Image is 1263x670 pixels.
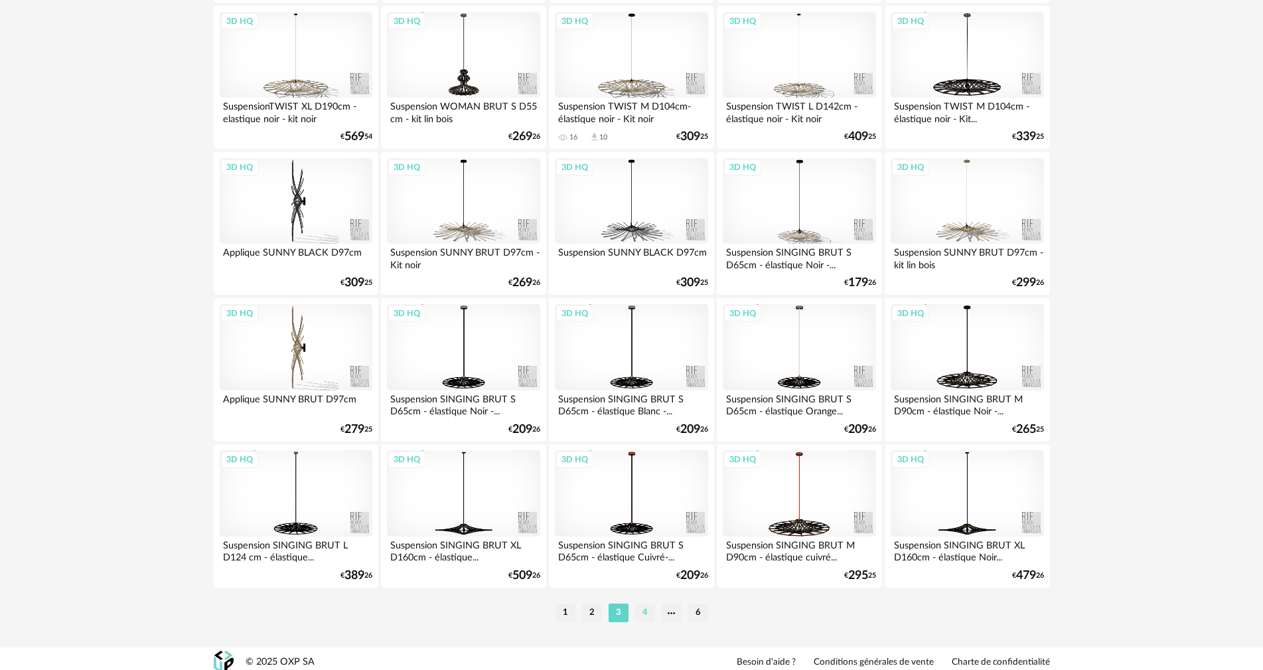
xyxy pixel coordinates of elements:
[680,425,700,434] span: 209
[381,152,546,295] a: 3D HQ Suspension SUNNY BRUT D97cm - Kit noir €26926
[344,278,364,288] span: 309
[555,98,707,124] div: Suspension TWIST M D104cm- élastique noir - Kit noir
[723,451,762,468] div: 3D HQ
[723,244,875,270] div: Suspension SINGING BRUT S D65cm - élastique Noir -...
[844,132,876,141] div: € 25
[556,451,594,468] div: 3D HQ
[555,537,707,563] div: Suspension SINGING BRUT S D65cm - élastique Cuivré-...
[891,451,930,468] div: 3D HQ
[885,6,1049,149] a: 3D HQ Suspension TWIST M D104cm - élastique noir - Kit... €33925
[549,6,713,149] a: 3D HQ Suspension TWIST M D104cm- élastique noir - Kit noir 16 Download icon 10 €30925
[388,305,426,322] div: 3D HQ
[512,132,532,141] span: 269
[717,444,881,588] a: 3D HQ Suspension SINGING BRUT M D90cm - élastique cuivré... €29525
[508,425,540,434] div: € 26
[508,278,540,288] div: € 26
[1016,278,1036,288] span: 299
[512,571,532,580] span: 509
[556,13,594,30] div: 3D HQ
[220,159,259,176] div: 3D HQ
[723,13,762,30] div: 3D HQ
[340,571,372,580] div: € 26
[589,132,599,142] span: Download icon
[220,537,372,563] div: Suspension SINGING BRUT L D124 cm - élastique...
[1012,571,1044,580] div: € 26
[387,390,540,417] div: Suspension SINGING BRUT S D65cm - élastique Noir -...
[952,657,1050,669] a: Charte de confidentialité
[388,159,426,176] div: 3D HQ
[891,244,1043,270] div: Suspension SUNNY BRUT D97cm - kit lin bois
[891,13,930,30] div: 3D HQ
[1012,132,1044,141] div: € 25
[676,278,708,288] div: € 25
[512,425,532,434] span: 209
[844,571,876,580] div: € 25
[848,278,868,288] span: 179
[555,390,707,417] div: Suspension SINGING BRUT S D65cm - élastique Blanc -...
[676,132,708,141] div: € 25
[723,305,762,322] div: 3D HQ
[848,132,868,141] span: 409
[344,132,364,141] span: 569
[885,298,1049,442] a: 3D HQ Suspension SINGING BRUT M D90cm - élastique Noir -... €26525
[388,451,426,468] div: 3D HQ
[848,425,868,434] span: 209
[891,305,930,322] div: 3D HQ
[723,98,875,124] div: Suspension TWIST L D142cm - élastique noir - Kit noir
[556,604,575,622] li: 1
[220,13,259,30] div: 3D HQ
[680,278,700,288] span: 309
[844,278,876,288] div: € 26
[344,571,364,580] span: 389
[340,278,372,288] div: € 25
[214,444,378,588] a: 3D HQ Suspension SINGING BRUT L D124 cm - élastique... €38926
[508,132,540,141] div: € 26
[680,571,700,580] span: 209
[214,6,378,149] a: 3D HQ SuspensionTWIST XL D190cm - elastique noir - kit noir €56954
[1012,425,1044,434] div: € 25
[891,159,930,176] div: 3D HQ
[220,244,372,270] div: Applique SUNNY BLACK D97cm
[387,244,540,270] div: Suspension SUNNY BRUT D97cm - Kit noir
[717,152,881,295] a: 3D HQ Suspension SINGING BRUT S D65cm - élastique Noir -... €17926
[680,132,700,141] span: 309
[891,98,1043,124] div: Suspension TWIST M D104cm - élastique noir - Kit...
[814,657,934,669] a: Conditions générales de vente
[214,298,378,442] a: 3D HQ Applique SUNNY BRUT D97cm €27925
[1016,571,1036,580] span: 479
[723,390,875,417] div: Suspension SINGING BRUT S D65cm - élastique Orange...
[246,656,315,669] div: © 2025 OXP SA
[723,537,875,563] div: Suspension SINGING BRUT M D90cm - élastique cuivré...
[220,390,372,417] div: Applique SUNNY BRUT D97cm
[569,133,577,142] div: 16
[214,152,378,295] a: 3D HQ Applique SUNNY BLACK D97cm €30925
[1016,425,1036,434] span: 265
[885,152,1049,295] a: 3D HQ Suspension SUNNY BRUT D97cm - kit lin bois €29926
[508,571,540,580] div: € 26
[549,444,713,588] a: 3D HQ Suspension SINGING BRUT S D65cm - élastique Cuivré-... €20926
[676,571,708,580] div: € 26
[885,444,1049,588] a: 3D HQ Suspension SINGING BRUT XL D160cm - élastique Noir... €47926
[555,244,707,270] div: Suspension SUNNY BLACK D97cm
[220,451,259,468] div: 3D HQ
[688,604,708,622] li: 6
[609,604,629,622] li: 3
[582,604,602,622] li: 2
[1016,132,1036,141] span: 339
[717,6,881,149] a: 3D HQ Suspension TWIST L D142cm - élastique noir - Kit noir €40925
[381,6,546,149] a: 3D HQ Suspension WOMAN BRUT S D55 cm - kit lin bois €26926
[388,13,426,30] div: 3D HQ
[512,278,532,288] span: 269
[891,537,1043,563] div: Suspension SINGING BRUT XL D160cm - élastique Noir...
[381,444,546,588] a: 3D HQ Suspension SINGING BRUT XL D160cm - élastique... €50926
[549,152,713,295] a: 3D HQ Suspension SUNNY BLACK D97cm €30925
[599,133,607,142] div: 10
[848,571,868,580] span: 295
[1012,278,1044,288] div: € 26
[549,298,713,442] a: 3D HQ Suspension SINGING BRUT S D65cm - élastique Blanc -... €20926
[717,298,881,442] a: 3D HQ Suspension SINGING BRUT S D65cm - élastique Orange... €20926
[387,537,540,563] div: Suspension SINGING BRUT XL D160cm - élastique...
[844,425,876,434] div: € 26
[220,98,372,124] div: SuspensionTWIST XL D190cm - elastique noir - kit noir
[220,305,259,322] div: 3D HQ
